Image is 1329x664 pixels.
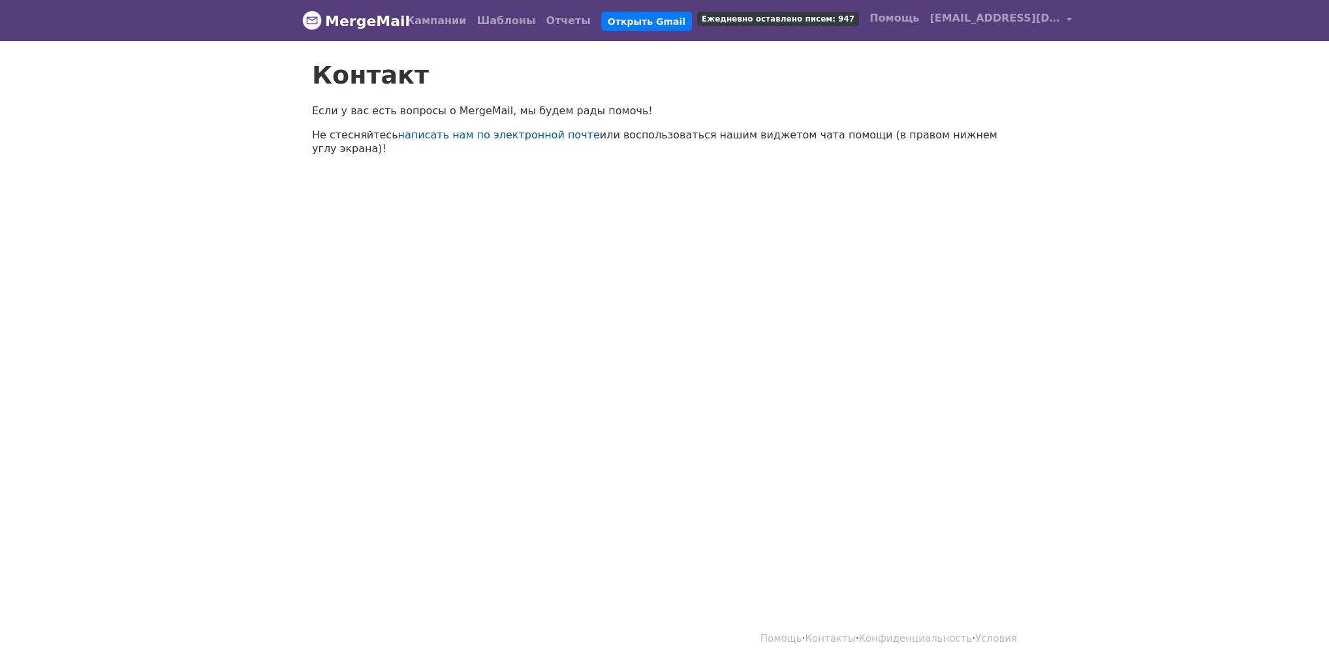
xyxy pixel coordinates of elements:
a: Кампании [401,8,471,34]
a: Помощь [760,633,802,644]
a: Контакты [805,633,855,644]
a: Открыть Gmail [601,12,692,31]
font: Если у вас есть вопросы о MergeMail, мы будем рады помочь! [312,104,653,117]
a: [EMAIL_ADDRESS][DOMAIN_NAME] [924,5,1077,36]
font: Открыть Gmail [608,16,685,26]
font: Не стесняйтесь [312,129,398,141]
img: Логотип MergeMail [302,10,322,30]
font: Помощь [869,12,919,24]
font: или воспользоваться нашим виджетом чата помощи (в правом нижнем углу экрана)! [312,129,997,155]
font: [EMAIL_ADDRESS][DOMAIN_NAME] [930,12,1133,24]
font: Контакт [312,61,429,89]
font: Кампании [406,14,466,27]
a: MergeMail [302,7,390,35]
a: Условия [975,633,1017,644]
a: Конфиденциальность [858,633,972,644]
font: Отчеты [546,14,590,27]
a: Ежедневно оставлено писем: 947 [692,5,864,31]
font: MergeMail [325,13,410,29]
font: Шаблоны [477,14,535,27]
iframe: Chat Widget [1264,601,1329,664]
a: Помощь [864,5,924,31]
a: написать нам по электронной почте [398,129,600,141]
font: Ежедневно оставлено писем: 947 [702,14,854,24]
a: Отчеты [540,8,595,34]
font: · [856,633,859,644]
font: · [972,633,975,644]
font: · [802,633,805,644]
a: Шаблоны [471,8,540,34]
